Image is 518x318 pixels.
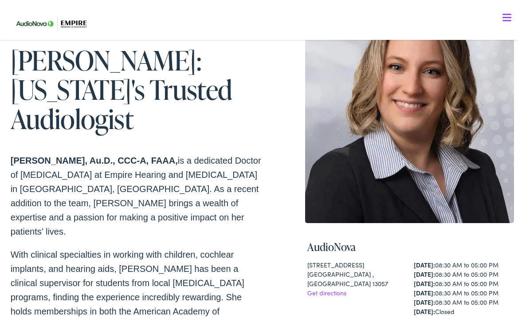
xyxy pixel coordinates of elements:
[414,295,435,304] strong: [DATE]:
[307,239,512,251] h4: AudioNova
[414,277,435,286] strong: [DATE]:
[307,286,346,295] a: Get directions
[414,286,435,295] strong: [DATE]:
[17,35,514,63] a: What We Offer
[307,258,405,267] div: [STREET_ADDRESS]
[414,305,435,314] strong: [DATE]:
[11,43,263,131] h1: [PERSON_NAME]: [US_STATE]'s Trusted Audiologist
[414,258,435,267] strong: [DATE]:
[11,153,178,163] strong: [PERSON_NAME], Au.D., CCC-A, FAAA,
[414,267,435,276] strong: [DATE]:
[11,151,263,236] p: is a dedicated Doctor of [MEDICAL_DATA] at Empire Hearing and [MEDICAL_DATA] in [GEOGRAPHIC_DATA]...
[307,267,405,286] div: [GEOGRAPHIC_DATA] , [GEOGRAPHIC_DATA] 13057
